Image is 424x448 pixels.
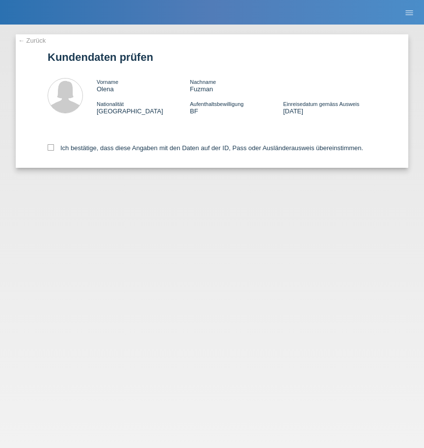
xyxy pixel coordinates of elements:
[48,144,363,152] label: Ich bestätige, dass diese Angaben mit den Daten auf der ID, Pass oder Ausländerausweis übereinsti...
[404,8,414,18] i: menu
[97,79,118,85] span: Vorname
[190,101,243,107] span: Aufenthaltsbewilligung
[97,101,124,107] span: Nationalität
[190,79,216,85] span: Nachname
[97,78,190,93] div: Olena
[18,37,46,44] a: ← Zurück
[399,9,419,15] a: menu
[190,100,283,115] div: BF
[283,100,376,115] div: [DATE]
[97,100,190,115] div: [GEOGRAPHIC_DATA]
[283,101,359,107] span: Einreisedatum gemäss Ausweis
[48,51,376,63] h1: Kundendaten prüfen
[190,78,283,93] div: Fuzman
